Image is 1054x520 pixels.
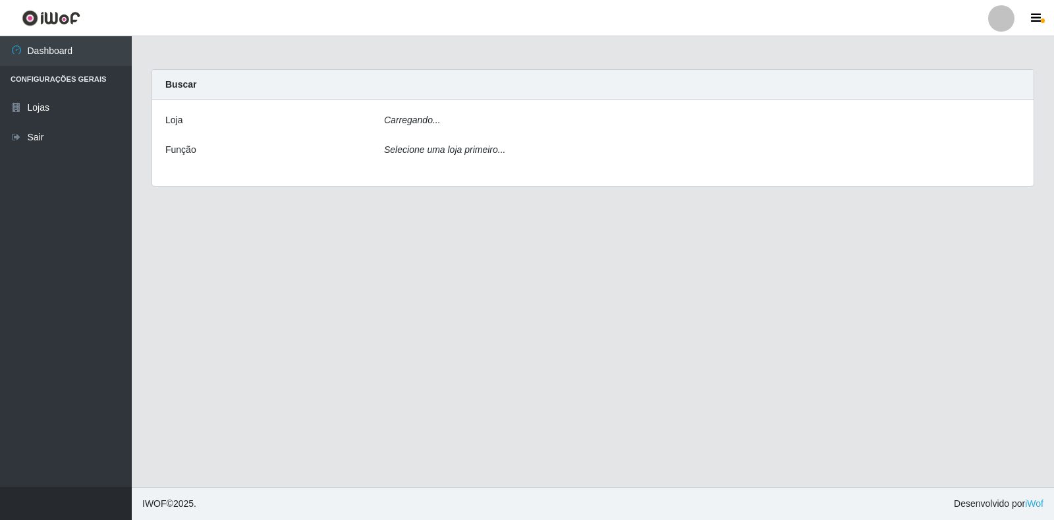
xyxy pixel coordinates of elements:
[1025,498,1043,509] a: iWof
[384,115,441,125] i: Carregando...
[165,143,196,157] label: Função
[165,79,196,90] strong: Buscar
[22,10,80,26] img: CoreUI Logo
[384,144,505,155] i: Selecione uma loja primeiro...
[954,497,1043,511] span: Desenvolvido por
[165,113,182,127] label: Loja
[142,498,167,509] span: IWOF
[142,497,196,511] span: © 2025 .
